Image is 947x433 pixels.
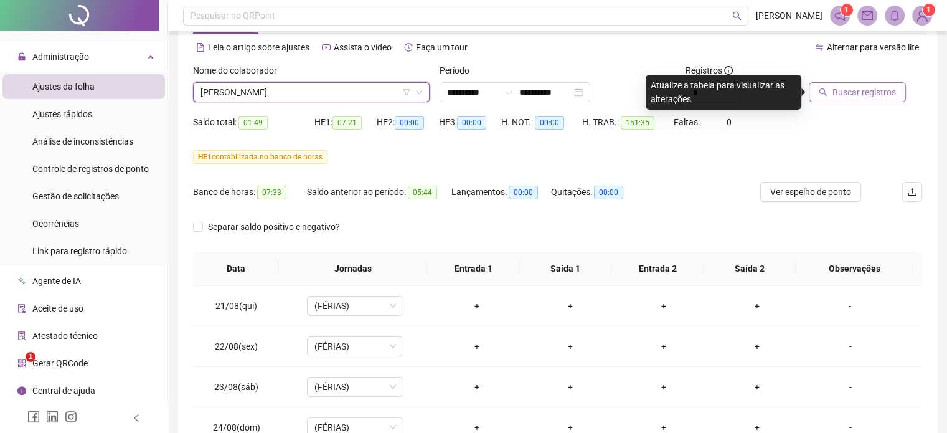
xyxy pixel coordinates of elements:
[203,220,345,234] span: Separar saldo positivo e negativo?
[32,136,133,146] span: Análise de inconsistências
[196,43,205,52] span: file-text
[457,116,486,130] span: 00:00
[841,4,853,16] sup: 1
[403,88,410,96] span: filter
[582,115,673,130] div: H. TRAB.:
[193,115,314,130] div: Saldo total:
[334,42,392,52] span: Assista o vídeo
[257,186,286,199] span: 07:33
[720,340,794,353] div: +
[440,299,514,313] div: +
[727,117,732,127] span: 0
[534,299,607,313] div: +
[32,331,98,341] span: Atestado técnico
[646,75,801,110] div: Atualize a tabela para visualizar as alterações
[404,43,413,52] span: history
[770,185,851,199] span: Ver espelho de ponto
[132,414,141,422] span: left
[32,219,79,229] span: Ocorrências
[509,186,538,199] span: 00:00
[594,186,623,199] span: 00:00
[551,185,642,199] div: Quitações:
[535,116,564,130] span: 00:00
[26,352,35,362] span: 1
[440,380,514,394] div: +
[17,52,26,61] span: lock
[32,386,95,396] span: Central de ajuda
[416,42,468,52] span: Faça um tour
[46,411,59,423] span: linkedin
[17,304,26,313] span: audit
[686,64,733,77] span: Registros
[17,331,26,340] span: solution
[832,85,896,99] span: Buscar registros
[415,88,423,96] span: down
[215,301,257,311] span: 21/08(qui)
[504,87,514,97] span: to
[395,116,424,130] span: 00:00
[519,252,611,286] th: Saída 1
[32,164,149,174] span: Controle de registros de ponto
[501,115,582,130] div: H. NOT.:
[32,246,127,256] span: Link para registro rápido
[440,340,514,353] div: +
[238,116,268,130] span: 01:49
[834,10,846,21] span: notification
[27,411,40,423] span: facebook
[732,11,742,21] span: search
[314,378,396,396] span: (FÉRIAS)
[17,359,26,368] span: qrcode
[377,115,439,130] div: HE 2:
[193,64,285,77] label: Nome do colaborador
[720,299,794,313] div: +
[813,340,887,353] div: -
[813,380,887,394] div: -
[862,10,873,21] span: mail
[279,252,427,286] th: Jornadas
[32,358,88,368] span: Gerar QRCode
[307,185,451,199] div: Saldo anterior ao período:
[332,116,362,130] span: 07:21
[627,380,700,394] div: +
[819,88,827,97] span: search
[193,150,327,164] span: contabilizada no banco de horas
[439,115,501,130] div: HE 3:
[913,6,931,25] img: 87461
[806,262,903,275] span: Observações
[65,411,77,423] span: instagram
[796,252,913,286] th: Observações
[322,43,331,52] span: youtube
[32,191,119,201] span: Gestão de solicitações
[504,87,514,97] span: swap-right
[314,297,396,315] span: (FÉRIAS)
[907,187,917,197] span: upload
[827,42,919,52] span: Alternar para versão lite
[427,252,519,286] th: Entrada 1
[815,43,824,52] span: swap
[440,64,478,77] label: Período
[32,82,95,92] span: Ajustes da folha
[314,115,377,130] div: HE 1:
[889,10,900,21] span: bell
[760,182,861,202] button: Ver espelho de ponto
[534,340,607,353] div: +
[215,341,258,351] span: 22/08(sex)
[208,42,309,52] span: Leia o artigo sobre ajustes
[213,422,260,432] span: 24/08(dom)
[32,276,81,286] span: Agente de IA
[408,186,437,199] span: 05:44
[32,109,92,119] span: Ajustes rápidos
[451,185,551,199] div: Lançamentos:
[724,66,733,75] span: info-circle
[674,117,702,127] span: Faltas:
[621,116,654,130] span: 151:35
[198,153,212,161] span: HE 1
[32,52,89,62] span: Administração
[534,380,607,394] div: +
[314,337,396,356] span: (FÉRIAS)
[627,340,700,353] div: +
[32,303,83,313] span: Aceite de uso
[923,4,935,16] sup: Atualize o seu contato no menu Meus Dados
[193,252,279,286] th: Data
[627,299,700,313] div: +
